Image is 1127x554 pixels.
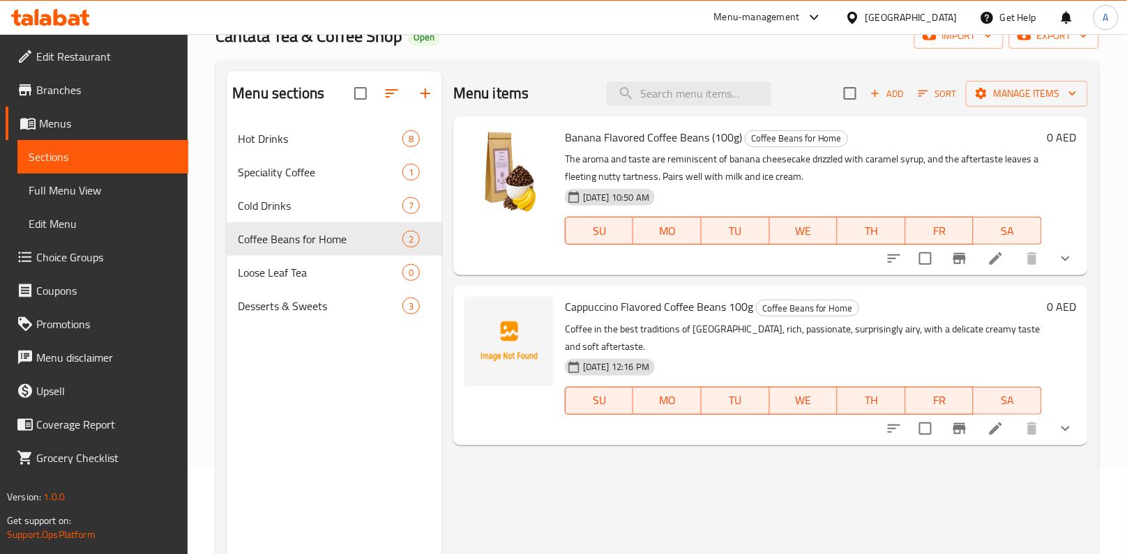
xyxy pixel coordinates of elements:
[977,85,1077,102] span: Manage items
[227,116,442,328] nav: Menu sections
[633,387,702,415] button: MO
[633,217,702,245] button: MO
[17,207,188,240] a: Edit Menu
[43,488,65,506] span: 1.0.0
[7,525,96,544] a: Support.OpsPlatform
[1057,420,1074,437] svg: Show Choices
[577,191,655,204] span: [DATE] 10:50 AM
[943,242,976,275] button: Branch-specific-item
[707,390,764,410] span: TU
[1009,23,1099,49] button: export
[906,217,974,245] button: FR
[966,81,1088,107] button: Manage items
[988,250,1004,267] a: Edit menu item
[403,166,419,179] span: 1
[639,390,696,410] span: MO
[36,349,177,366] span: Menu disclaimer
[565,296,753,317] span: Cappuccino Flavored Coffee Beans 100g
[918,86,957,102] span: Sort
[36,249,177,266] span: Choice Groups
[238,298,402,314] span: Desserts & Sweets
[565,387,633,415] button: SU
[571,221,628,241] span: SU
[571,390,628,410] span: SU
[6,40,188,73] a: Edit Restaurant
[745,130,848,147] div: Coffee Beans for Home
[238,130,402,147] span: Hot Drinks
[979,221,1036,241] span: SA
[227,155,442,189] div: Speciality Coffee1
[6,307,188,341] a: Promotions
[7,488,41,506] span: Version:
[577,360,655,374] span: [DATE] 12:16 PM
[6,374,188,408] a: Upsell
[925,27,992,45] span: import
[227,222,442,256] div: Coffee Beans for Home2
[36,383,177,399] span: Upsell
[36,416,177,433] span: Coverage Report
[868,86,906,102] span: Add
[912,221,969,241] span: FR
[238,264,402,281] span: Loose Leaf Tea
[402,264,420,281] div: items
[6,107,188,140] a: Menus
[988,420,1004,437] a: Edit menu item
[1047,128,1077,147] h6: 0 AED
[402,164,420,180] div: items
[6,408,188,441] a: Coverage Report
[6,274,188,307] a: Coupons
[838,217,906,245] button: TH
[403,300,419,313] span: 3
[909,83,966,105] span: Sort items
[974,387,1042,415] button: SA
[17,174,188,207] a: Full Menu View
[607,82,771,106] input: search
[912,390,969,410] span: FR
[865,83,909,105] span: Add item
[915,83,960,105] button: Sort
[408,31,440,43] span: Open
[227,189,442,222] div: Cold Drinks7
[776,221,833,241] span: WE
[17,140,188,174] a: Sections
[215,20,402,52] span: Cantata Tea & Coffee Shop
[877,242,911,275] button: sort-choices
[865,10,958,25] div: [GEOGRAPHIC_DATA]
[402,298,420,314] div: items
[464,128,554,217] img: Banana Flavored Coffee Beans (100g)
[1049,242,1082,275] button: show more
[1015,242,1049,275] button: delete
[639,221,696,241] span: MO
[1049,412,1082,445] button: show more
[36,282,177,299] span: Coupons
[746,130,847,146] span: Coffee Beans for Home
[911,244,940,273] span: Select to update
[29,148,177,165] span: Sections
[6,441,188,475] a: Grocery Checklist
[29,215,177,232] span: Edit Menu
[409,77,442,110] button: Add section
[232,83,324,104] h2: Menu sections
[227,256,442,289] div: Loose Leaf Tea0
[565,217,633,245] button: SU
[453,83,529,104] h2: Menu items
[403,199,419,213] span: 7
[7,511,71,530] span: Get support on:
[702,387,770,415] button: TU
[6,73,188,107] a: Branches
[36,449,177,466] span: Grocery Checklist
[1015,412,1049,445] button: delete
[974,217,1042,245] button: SA
[227,289,442,323] div: Desserts & Sweets3
[227,122,442,155] div: Hot Drinks8
[702,217,770,245] button: TU
[238,231,402,247] div: Coffee Beans for Home
[238,197,402,214] span: Cold Drinks
[403,132,419,146] span: 8
[1057,250,1074,267] svg: Show Choices
[39,115,177,132] span: Menus
[770,387,838,415] button: WE
[36,316,177,332] span: Promotions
